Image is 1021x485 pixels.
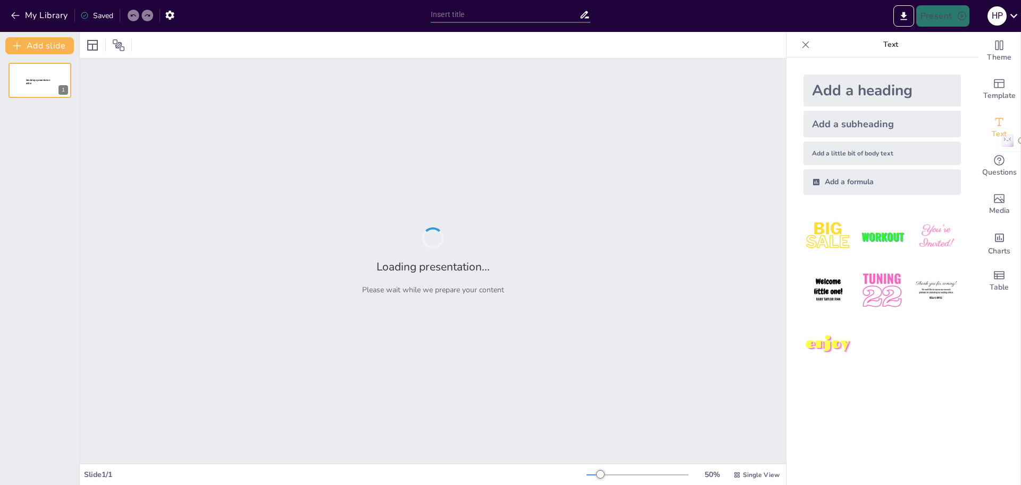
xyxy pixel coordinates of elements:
[978,32,1020,70] div: Change the overall theme
[911,212,961,261] img: 3.jpeg
[978,70,1020,109] div: Add ready made slides
[983,90,1016,102] span: Template
[988,245,1010,257] span: Charts
[982,167,1017,178] span: Questions
[699,470,725,480] div: 50 %
[58,85,68,95] div: 1
[987,6,1007,26] div: H P
[112,39,125,52] span: Position
[84,470,587,480] div: Slide 1 / 1
[990,282,1009,293] span: Table
[8,7,72,24] button: My Library
[857,212,907,261] img: 2.jpeg
[804,266,853,315] img: 4.jpeg
[814,32,967,57] p: Text
[978,224,1020,262] div: Add charts and graphs
[804,111,961,137] div: Add a subheading
[431,7,579,22] input: Insert title
[5,37,74,54] button: Add slide
[9,63,71,98] div: 1
[987,5,1007,27] button: H P
[376,259,490,274] h2: Loading presentation...
[987,52,1011,63] span: Theme
[804,169,961,195] div: Add a formula
[978,109,1020,147] div: Add text boxes
[804,320,853,369] img: 7.jpeg
[80,11,113,21] div: Saved
[804,75,961,106] div: Add a heading
[978,262,1020,300] div: Add a table
[857,266,907,315] img: 5.jpeg
[978,185,1020,224] div: Add images, graphics, shapes or video
[893,5,914,27] button: Export to PowerPoint
[84,37,101,54] div: Layout
[26,79,50,85] span: Sendsteps presentation editor
[804,212,853,261] img: 1.jpeg
[743,471,780,479] span: Single View
[911,266,961,315] img: 6.jpeg
[804,142,961,165] div: Add a little bit of body text
[978,147,1020,185] div: Get real-time input from your audience
[989,205,1010,217] span: Media
[362,285,504,295] p: Please wait while we prepare your content
[916,5,969,27] button: Present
